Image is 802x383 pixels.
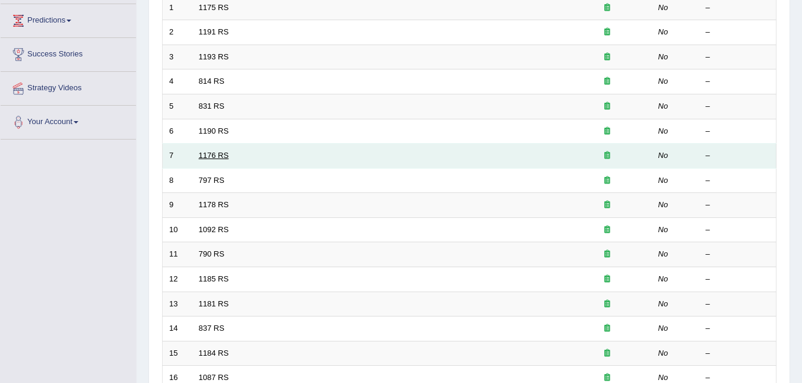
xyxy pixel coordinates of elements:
div: Exam occurring question [569,101,645,112]
em: No [658,373,668,382]
div: – [706,323,770,334]
em: No [658,102,668,110]
em: No [658,299,668,308]
a: 1092 RS [199,225,229,234]
div: – [706,224,770,236]
div: Exam occurring question [569,274,645,285]
div: Exam occurring question [569,2,645,14]
div: – [706,126,770,137]
em: No [658,324,668,333]
a: 1193 RS [199,52,229,61]
td: 2 [163,20,192,45]
em: No [658,126,668,135]
em: No [658,349,668,357]
em: No [658,151,668,160]
td: 11 [163,242,192,267]
a: 831 RS [199,102,224,110]
em: No [658,176,668,185]
div: Exam occurring question [569,299,645,310]
div: – [706,200,770,211]
td: 15 [163,341,192,366]
a: 814 RS [199,77,224,86]
div: – [706,274,770,285]
div: Exam occurring question [569,348,645,359]
em: No [658,249,668,258]
a: 1175 RS [199,3,229,12]
div: – [706,150,770,162]
td: 10 [163,217,192,242]
a: Your Account [1,106,136,135]
td: 3 [163,45,192,69]
div: – [706,175,770,186]
em: No [658,274,668,283]
td: 5 [163,94,192,119]
div: – [706,52,770,63]
td: 9 [163,193,192,218]
div: Exam occurring question [569,249,645,260]
a: 837 RS [199,324,224,333]
td: 14 [163,316,192,341]
div: Exam occurring question [569,175,645,186]
em: No [658,52,668,61]
td: 7 [163,144,192,169]
em: No [658,3,668,12]
a: Strategy Videos [1,72,136,102]
div: Exam occurring question [569,150,645,162]
a: 1184 RS [199,349,229,357]
td: 6 [163,119,192,144]
div: Exam occurring question [569,224,645,236]
div: Exam occurring question [569,27,645,38]
a: 790 RS [199,249,224,258]
td: 13 [163,292,192,316]
a: 1087 RS [199,373,229,382]
div: – [706,299,770,310]
a: 1185 RS [199,274,229,283]
em: No [658,200,668,209]
td: 12 [163,267,192,292]
td: 4 [163,69,192,94]
div: Exam occurring question [569,126,645,137]
div: – [706,27,770,38]
div: – [706,2,770,14]
div: Exam occurring question [569,200,645,211]
a: 1176 RS [199,151,229,160]
a: 797 RS [199,176,224,185]
a: 1190 RS [199,126,229,135]
em: No [658,77,668,86]
div: Exam occurring question [569,76,645,87]
em: No [658,27,668,36]
div: Exam occurring question [569,52,645,63]
a: Success Stories [1,38,136,68]
a: 1181 RS [199,299,229,308]
a: 1178 RS [199,200,229,209]
td: 8 [163,168,192,193]
div: Exam occurring question [569,323,645,334]
div: – [706,76,770,87]
a: Predictions [1,4,136,34]
div: – [706,249,770,260]
div: – [706,101,770,112]
div: – [706,348,770,359]
a: 1191 RS [199,27,229,36]
em: No [658,225,668,234]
